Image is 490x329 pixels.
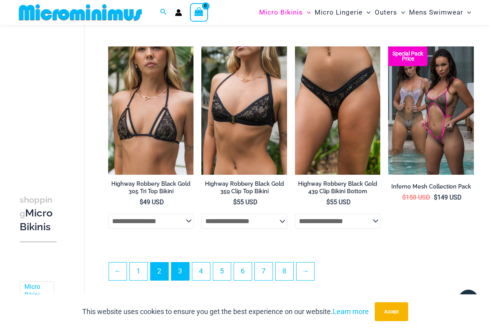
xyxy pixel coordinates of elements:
[373,2,407,22] a: OutersMenu ToggleMenu Toggle
[160,7,167,17] a: Search icon link
[259,2,303,22] span: Micro Bikinis
[108,46,194,175] img: Highway Robbery Black Gold 305 Tri Top 01
[20,193,57,233] h3: Micro Bikinis
[201,180,287,195] h2: Highway Robbery Black Gold 359 Clip Top Bikini
[190,3,208,21] a: View Shopping Cart, empty
[109,262,127,280] a: ←
[402,194,430,201] bdi: 158 USD
[255,262,273,280] a: Page 7
[171,262,189,280] a: Page 3
[375,302,408,321] button: Accept
[233,198,237,206] span: $
[297,262,314,280] a: →
[140,198,164,206] bdi: 49 USD
[388,46,474,175] a: Inferno Mesh One Piece Collection Pack (3) Inferno Mesh Black White 8561 One Piece 08Inferno Mesh...
[388,46,474,175] img: Inferno Mesh One Piece Collection Pack (3)
[407,2,473,22] a: Mens SwimwearMenu ToggleMenu Toggle
[313,2,372,22] a: Micro LingerieMenu ToggleMenu Toggle
[295,46,381,175] a: Highway Robbery Black Gold 439 Clip Bottom 01Highway Robbery Black Gold 439 Clip Bottom 02Highway...
[333,307,369,316] a: Learn more
[388,51,427,61] b: Special Pack Price
[434,194,462,201] bdi: 149 USD
[295,46,381,175] img: Highway Robbery Black Gold 439 Clip Bottom 01
[276,262,293,280] a: Page 8
[257,2,313,22] a: Micro BikinisMenu ToggleMenu Toggle
[108,180,194,198] a: Highway Robbery Black Gold 305 Tri Top Bikini
[409,2,463,22] span: Mens Swimwear
[295,180,381,195] h2: Highway Robbery Black Gold 439 Clip Bikini Bottom
[108,180,194,195] h2: Highway Robbery Black Gold 305 Tri Top Bikini
[397,2,405,22] span: Menu Toggle
[434,194,437,201] span: $
[402,194,406,201] span: $
[192,262,210,280] a: Page 4
[16,4,145,21] img: MM SHOP LOGO FLAT
[175,9,182,16] a: Account icon link
[375,2,397,22] span: Outers
[234,262,252,280] a: Page 6
[108,46,194,175] a: Highway Robbery Black Gold 305 Tri Top 01Highway Robbery Black Gold 305 Tri Top 439 Clip Bottom 0...
[213,262,231,280] a: Page 5
[256,1,474,24] nav: Site Navigation
[24,283,48,307] a: Micro Bikini Tops
[20,195,52,218] span: shopping
[140,198,143,206] span: $
[201,46,287,175] img: Highway Robbery Black Gold 359 Clip Top 01
[20,11,90,168] iframe: TrustedSite Certified
[388,183,474,190] h2: Inferno Mesh Collection Pack
[303,2,311,22] span: Menu Toggle
[315,2,363,22] span: Micro Lingerie
[130,262,147,280] a: Page 1
[108,262,474,285] nav: Product Pagination
[363,2,370,22] span: Menu Toggle
[463,2,471,22] span: Menu Toggle
[326,198,351,206] bdi: 55 USD
[233,198,258,206] bdi: 55 USD
[151,262,168,280] span: Page 2
[388,183,474,193] a: Inferno Mesh Collection Pack
[295,180,381,198] a: Highway Robbery Black Gold 439 Clip Bikini Bottom
[201,46,287,175] a: Highway Robbery Black Gold 359 Clip Top 01Highway Robbery Black Gold 359 Clip Top 03Highway Robbe...
[326,198,330,206] span: $
[201,180,287,198] a: Highway Robbery Black Gold 359 Clip Top Bikini
[82,306,369,318] p: This website uses cookies to ensure you get the best experience on our website.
